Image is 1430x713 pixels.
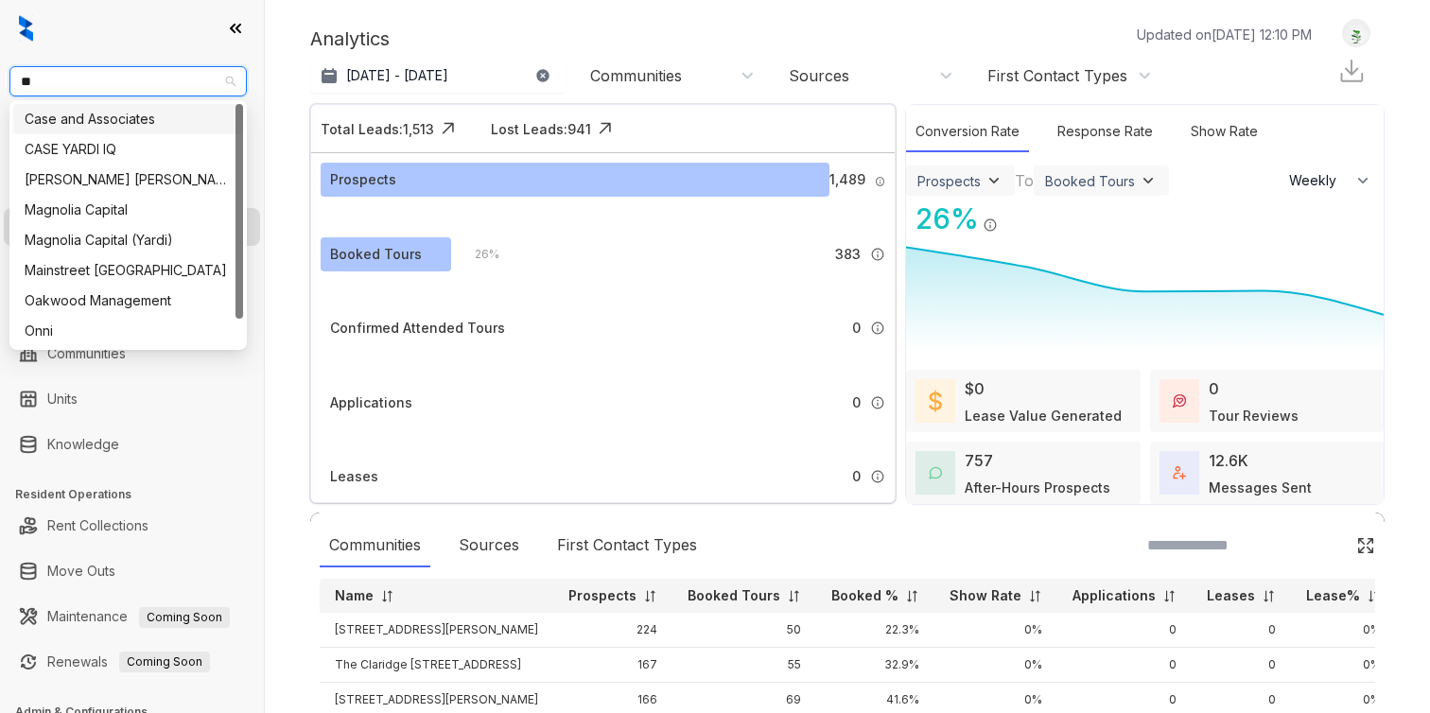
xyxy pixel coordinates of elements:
td: 0 [1192,613,1291,648]
li: Knowledge [4,426,260,463]
img: Click Icon [1356,536,1375,555]
p: Lease% [1306,586,1360,605]
img: sorting [1028,589,1042,603]
a: Move Outs [47,552,115,590]
div: Magnolia Capital [25,200,232,220]
div: Communities [320,524,430,567]
li: Renewals [4,643,260,681]
img: sorting [1262,589,1276,603]
li: Units [4,380,260,418]
div: Communities [590,65,682,86]
span: 1,489 [829,169,865,190]
div: Show Rate [1181,112,1267,152]
span: Coming Soon [139,607,230,628]
div: 0 [1209,377,1219,400]
p: Applications [1072,586,1156,605]
li: Communities [4,335,260,373]
li: Move Outs [4,552,260,590]
a: RenewalsComing Soon [47,643,210,681]
div: 26 % [456,244,499,265]
img: sorting [643,589,657,603]
img: LeaseValue [929,390,942,412]
div: After-Hours Prospects [965,478,1110,497]
td: 224 [553,613,672,648]
td: 32.9% [816,648,934,683]
img: TotalFum [1173,466,1186,479]
div: Booked Tours [1045,173,1135,189]
td: 22.3% [816,613,934,648]
div: Sources [449,524,529,567]
p: Prospects [568,586,637,605]
div: Gates Hudson [13,165,243,195]
td: 0% [934,613,1057,648]
img: SearchIcon [1317,537,1333,553]
div: Mainstreet [GEOGRAPHIC_DATA] [25,260,232,281]
td: 50 [672,613,816,648]
div: Conversion Rate [906,112,1029,152]
li: Maintenance [4,598,260,635]
a: Units [47,380,78,418]
div: CASE YARDI IQ [13,134,243,165]
td: 0 [1057,613,1192,648]
li: Leads [4,127,260,165]
img: UserAvatar [1343,24,1369,43]
a: Communities [47,335,126,373]
td: 55 [672,648,816,683]
a: Rent Collections [47,507,148,545]
div: To [1015,169,1034,192]
div: Mainstreet Canada [13,255,243,286]
div: Case and Associates [25,109,232,130]
img: Info [875,176,886,187]
img: AfterHoursConversations [929,466,942,480]
div: Oakwood Management [13,286,243,316]
img: TourReviews [1173,394,1186,408]
div: Magnolia Capital (Yardi) [25,230,232,251]
span: Coming Soon [119,652,210,672]
p: Booked Tours [688,586,780,605]
span: 0 [852,466,861,487]
p: Show Rate [950,586,1021,605]
p: Booked % [831,586,898,605]
img: Info [870,395,885,410]
div: Lease Value Generated [965,406,1122,426]
td: [STREET_ADDRESS][PERSON_NAME] [320,613,553,648]
div: Sources [789,65,849,86]
img: Download [1337,57,1366,85]
button: Weekly [1278,164,1384,198]
td: The Claridge [STREET_ADDRESS] [320,648,553,683]
div: Lost Leads: 941 [491,119,591,139]
div: 26 % [906,198,979,240]
div: [PERSON_NAME] [PERSON_NAME] [25,169,232,190]
div: Response Rate [1048,112,1162,152]
td: 167 [553,648,672,683]
img: Click Icon [998,200,1026,229]
a: Knowledge [47,426,119,463]
div: Messages Sent [1209,478,1312,497]
div: CASE YARDI IQ [25,139,232,160]
img: Click Icon [591,114,619,143]
img: Click Icon [434,114,462,143]
span: Weekly [1289,171,1347,190]
div: Onni [13,316,243,346]
div: First Contact Types [987,65,1127,86]
div: Leases [330,466,378,487]
img: sorting [905,589,919,603]
div: Total Leads: 1,513 [321,119,434,139]
div: Booked Tours [330,244,422,265]
td: 0 [1192,648,1291,683]
div: Applications [330,392,412,413]
p: Name [335,586,374,605]
div: 12.6K [1209,449,1248,472]
div: Confirmed Attended Tours [330,318,505,339]
div: Prospects [917,173,981,189]
img: sorting [1367,589,1381,603]
p: Analytics [310,25,390,53]
div: 757 [965,449,993,472]
div: Tour Reviews [1209,406,1299,426]
span: 383 [835,244,861,265]
td: 0% [934,648,1057,683]
p: [DATE] - [DATE] [346,66,448,85]
p: Leases [1207,586,1255,605]
img: sorting [380,589,394,603]
button: [DATE] - [DATE] [310,59,566,93]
